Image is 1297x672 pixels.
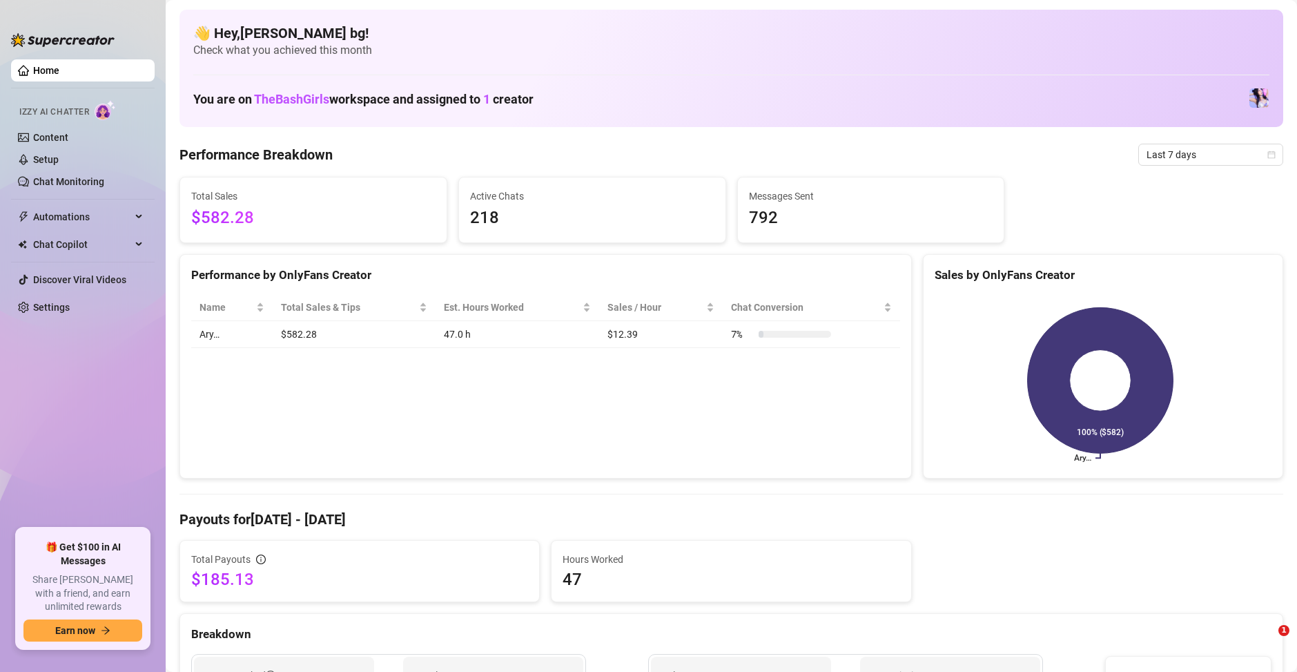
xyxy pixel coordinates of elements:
[179,510,1283,529] h4: Payouts for [DATE] - [DATE]
[18,211,29,222] span: thunderbolt
[33,176,104,187] a: Chat Monitoring
[470,205,714,231] span: 218
[33,233,131,256] span: Chat Copilot
[191,189,436,204] span: Total Sales
[191,321,273,348] td: Ary…
[254,92,329,106] span: TheBashGirls
[191,294,273,321] th: Name
[599,321,723,348] td: $12.39
[1074,454,1091,463] text: Ary…
[23,541,142,568] span: 🎁 Get $100 in AI Messages
[11,33,115,47] img: logo-BBDzfeDw.svg
[470,189,714,204] span: Active Chats
[1250,625,1283,658] iframe: Intercom live chat
[563,552,899,567] span: Hours Worked
[101,626,110,635] span: arrow-right
[33,302,70,313] a: Settings
[33,206,131,228] span: Automations
[18,240,27,249] img: Chat Copilot
[33,65,59,76] a: Home
[256,555,266,564] span: info-circle
[33,132,68,143] a: Content
[23,620,142,642] button: Earn nowarrow-right
[193,23,1269,43] h4: 👋 Hey, [PERSON_NAME] bg !
[191,625,1271,644] div: Breakdown
[33,274,126,285] a: Discover Viral Videos
[23,573,142,614] span: Share [PERSON_NAME] with a friend, and earn unlimited rewards
[55,625,95,636] span: Earn now
[95,100,116,120] img: AI Chatter
[749,189,993,204] span: Messages Sent
[199,300,253,315] span: Name
[731,300,881,315] span: Chat Conversion
[563,568,899,591] span: 47
[1147,144,1275,165] span: Last 7 days
[273,321,435,348] td: $582.28
[749,205,993,231] span: 792
[1278,625,1289,636] span: 1
[607,300,703,315] span: Sales / Hour
[193,92,534,107] h1: You are on workspace and assigned to creator
[179,145,333,164] h4: Performance Breakdown
[483,92,490,106] span: 1
[599,294,723,321] th: Sales / Hour
[191,552,251,567] span: Total Payouts
[436,321,599,348] td: 47.0 h
[19,106,89,119] span: Izzy AI Chatter
[273,294,435,321] th: Total Sales & Tips
[281,300,416,315] span: Total Sales & Tips
[191,568,528,591] span: $185.13
[33,154,59,165] a: Setup
[1267,151,1276,159] span: calendar
[723,294,900,321] th: Chat Conversion
[444,300,580,315] div: Est. Hours Worked
[191,205,436,231] span: $582.28
[731,327,753,342] span: 7 %
[191,266,900,285] div: Performance by OnlyFans Creator
[935,266,1271,285] div: Sales by OnlyFans Creator
[193,43,1269,58] span: Check what you achieved this month
[1249,88,1269,108] img: Ary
